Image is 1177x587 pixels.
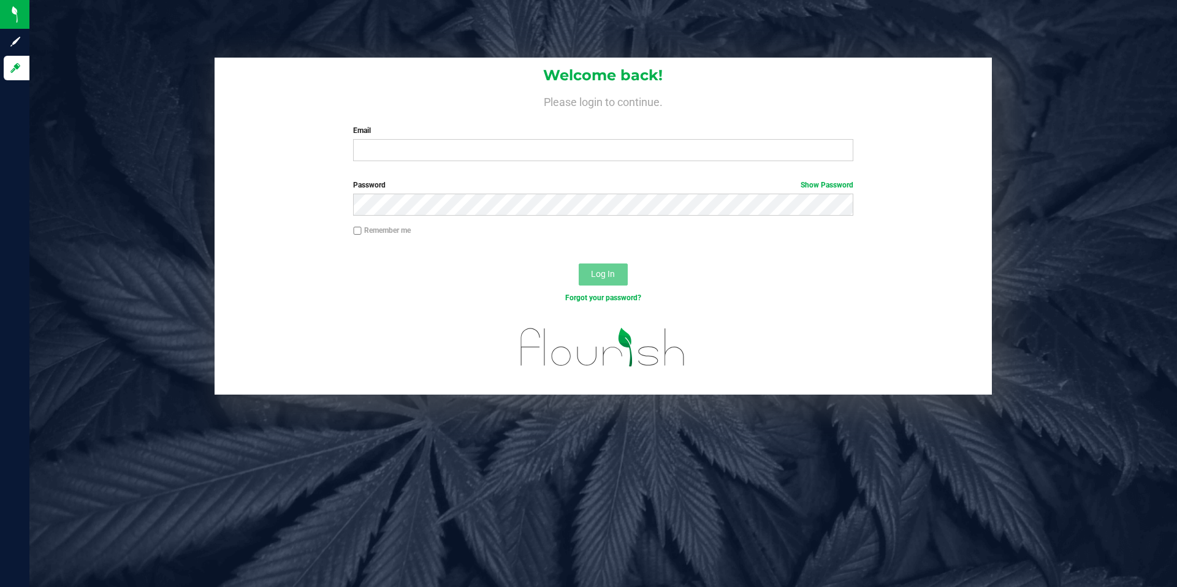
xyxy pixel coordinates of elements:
[565,293,641,302] a: Forgot your password?
[506,316,700,379] img: flourish_logo.svg
[579,263,628,286] button: Log In
[591,269,615,279] span: Log In
[353,227,362,235] input: Remember me
[801,181,853,189] a: Show Password
[215,67,992,83] h1: Welcome back!
[215,93,992,108] h4: Please login to continue.
[9,36,21,48] inline-svg: Sign up
[353,225,411,236] label: Remember me
[353,181,386,189] span: Password
[9,62,21,74] inline-svg: Log in
[353,125,853,136] label: Email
